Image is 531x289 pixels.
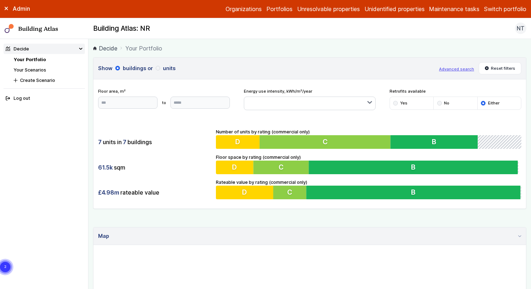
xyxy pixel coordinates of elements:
summary: Map [93,227,526,245]
button: C [254,161,309,174]
button: NT [515,23,526,34]
span: B [411,188,416,197]
button: C [273,186,306,199]
span: Retrofits available [390,88,522,94]
a: Organizations [226,5,262,13]
span: D [235,138,240,146]
span: D [232,163,237,171]
span: B [413,163,417,171]
span: C [322,138,327,146]
a: Your Scenarios [14,67,46,73]
form: to [98,97,230,109]
span: Your Portfolio [125,44,162,53]
div: Floor area, m² [98,88,230,108]
div: sqm [98,161,211,174]
div: Number of units by rating (commercial only) [216,128,522,149]
span: D [242,188,247,197]
a: Decide [93,44,117,53]
button: D [216,161,254,174]
button: B [306,186,521,199]
button: D [216,135,260,149]
a: Portfolios [266,5,293,13]
button: Log out [4,93,85,104]
button: B [390,135,478,149]
span: C [279,163,284,171]
div: Decide [6,45,29,52]
button: B [309,161,521,174]
div: units in buildings [98,135,211,149]
span: NT [517,24,525,33]
a: Your Portfolio [14,57,46,62]
a: Unidentified properties [365,5,425,13]
span: 61.5k [98,163,113,171]
span: 7 [123,138,126,146]
img: main-0bbd2752.svg [5,24,14,33]
button: Reset filters [479,62,522,74]
button: C [260,135,391,149]
span: 7 [98,138,102,146]
div: Energy use intensity, kWh/m²/year [244,88,376,110]
a: Maintenance tasks [429,5,479,13]
div: rateable value [98,186,211,199]
button: Create Scenario [11,75,85,85]
span: C [287,188,292,197]
span: £4.98m [98,188,119,196]
summary: Decide [4,44,85,54]
h2: Building Atlas: NR [93,24,150,33]
div: Rateable value by rating (commercial only) [216,179,522,200]
h3: Show [98,64,434,72]
div: Floor space by rating (commercial only) [216,154,522,175]
button: D [216,186,273,199]
button: Switch portfolio [484,5,526,13]
span: B [432,138,436,146]
a: Unresolvable properties [297,5,360,13]
button: Advanced search [439,66,474,72]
